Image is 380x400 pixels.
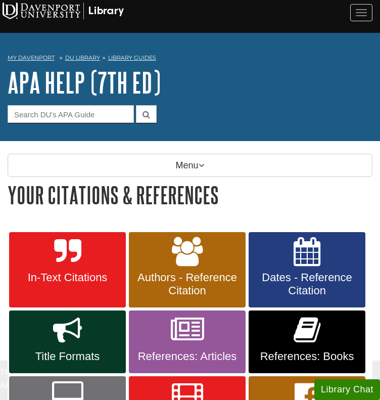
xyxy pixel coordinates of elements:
[108,54,156,61] a: Library Guides
[249,310,365,373] a: References: Books
[3,3,124,19] img: Davenport University Logo
[8,182,372,208] h1: Your Citations & References
[256,271,358,297] span: Dates - Reference Citation
[249,232,365,308] a: Dates - Reference Citation
[9,232,126,308] a: In-Text Citations
[17,271,118,284] span: In-Text Citations
[8,54,55,62] a: My Davenport
[17,350,118,363] span: Title Formats
[136,350,238,363] span: References: Articles
[256,350,358,363] span: References: Books
[8,67,161,98] a: APA Help (7th Ed)
[314,379,380,400] button: Library Chat
[8,105,134,123] input: Search DU's APA Guide
[129,232,246,308] a: Authors - Reference Citation
[136,271,238,297] span: Authors - Reference Citation
[129,310,246,373] a: References: Articles
[65,54,100,61] a: DU Library
[8,154,372,177] p: Menu
[9,310,126,373] a: Title Formats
